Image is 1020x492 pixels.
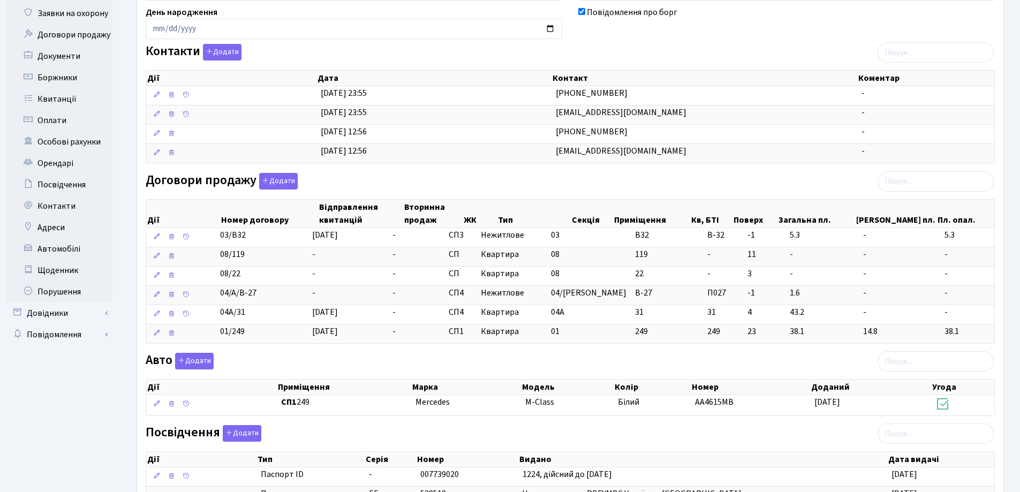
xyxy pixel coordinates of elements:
[707,248,738,261] span: -
[463,200,497,228] th: ЖК
[618,396,639,408] span: Білий
[571,200,613,228] th: Секція
[312,287,315,299] span: -
[614,380,691,395] th: Колір
[5,88,112,110] a: Квитанції
[855,200,936,228] th: [PERSON_NAME] пл.
[814,396,840,408] span: [DATE]
[635,248,648,260] span: 119
[878,171,994,192] input: Пошук...
[392,229,396,241] span: -
[551,306,564,318] span: 04А
[415,396,450,408] span: Mercedes
[707,326,738,338] span: 249
[587,6,677,19] label: Повідомлення про борг
[635,287,652,299] span: В-27
[863,248,936,261] span: -
[878,351,994,372] input: Пошук...
[449,287,472,299] span: СП4
[449,306,472,319] span: СП4
[256,171,298,190] a: Додати
[321,126,367,138] span: [DATE] 12:56
[863,287,936,299] span: -
[316,71,552,86] th: Дата
[281,396,407,408] span: 249
[220,423,261,442] a: Додати
[321,145,367,157] span: [DATE] 12:56
[790,287,854,299] span: 1.6
[5,67,112,88] a: Боржники
[146,71,316,86] th: Дії
[220,306,245,318] span: 04А/31
[220,268,240,279] span: 08/22
[551,287,626,299] span: 04/[PERSON_NAME]
[613,200,690,228] th: Приміщення
[863,268,936,280] span: -
[556,87,628,99] span: [PHONE_NUMBER]
[416,452,518,467] th: Номер
[707,287,738,299] span: П027
[945,268,990,280] span: -
[146,200,220,228] th: Дії
[392,306,396,318] span: -
[945,326,990,338] span: 38.1
[862,126,865,138] span: -
[790,229,854,241] span: 5.3
[518,452,887,467] th: Видано
[481,268,542,280] span: Квартира
[878,42,994,63] input: Пошук...
[551,248,560,260] span: 08
[312,326,338,337] span: [DATE]
[392,268,396,279] span: -
[691,380,810,395] th: Номер
[863,229,936,241] span: -
[146,425,261,442] label: Посвідчення
[556,145,686,157] span: [EMAIL_ADDRESS][DOMAIN_NAME]
[747,268,782,280] span: 3
[223,425,261,442] button: Посвідчення
[862,145,865,157] span: -
[747,306,782,319] span: 4
[887,452,994,467] th: Дата видачі
[777,200,855,228] th: Загальна пл.
[707,268,738,280] span: -
[220,200,318,228] th: Номер договору
[411,380,521,395] th: Марка
[551,71,857,86] th: Контакт
[551,229,560,241] span: 03
[481,287,542,299] span: Нежитлове
[259,173,298,190] button: Договори продажу
[220,287,256,299] span: 04/А/В-27
[863,306,936,319] span: -
[146,173,298,190] label: Договори продажу
[312,268,315,279] span: -
[5,324,112,345] a: Повідомлення
[449,248,472,261] span: СП
[497,200,571,228] th: Тип
[449,268,472,280] span: СП
[5,260,112,281] a: Щоденник
[857,71,994,86] th: Коментар
[481,229,542,241] span: Нежитлове
[392,248,396,260] span: -
[635,268,644,279] span: 22
[449,229,472,241] span: СП3
[635,229,649,241] span: В32
[878,423,994,444] input: Пошук...
[732,200,778,228] th: Поверх
[403,200,463,228] th: Вторинна продаж
[146,6,217,19] label: День народження
[945,306,990,319] span: -
[277,380,411,395] th: Приміщення
[551,268,560,279] span: 08
[862,87,865,99] span: -
[220,326,245,337] span: 01/249
[863,326,936,338] span: 14.8
[146,452,256,467] th: Дії
[747,229,782,241] span: -1
[5,238,112,260] a: Автомобілі
[790,248,854,261] span: -
[175,353,214,369] button: Авто
[936,200,994,228] th: Пл. опал.
[551,326,560,337] span: 01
